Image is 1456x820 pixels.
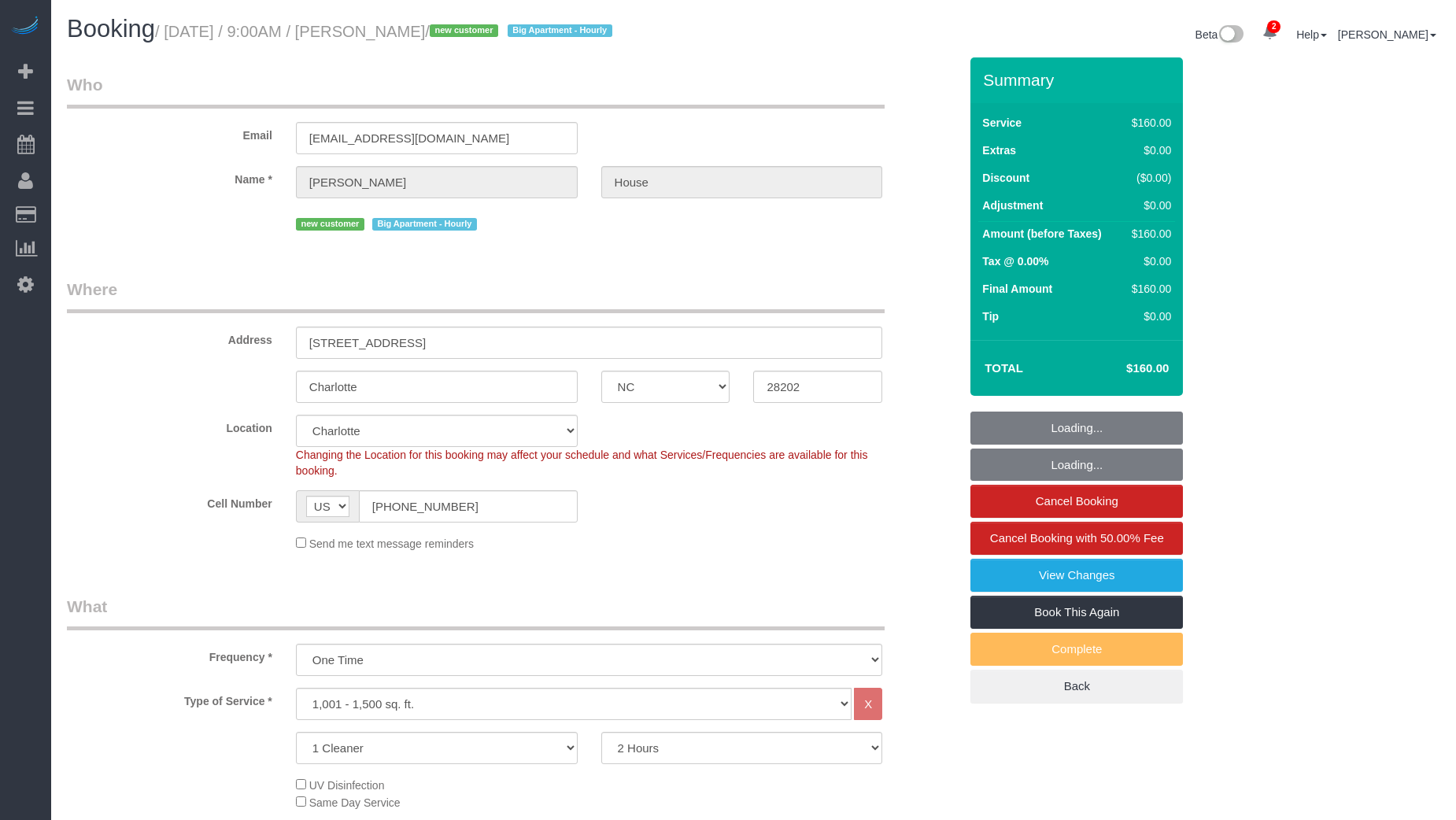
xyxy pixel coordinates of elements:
a: Cancel Booking [970,485,1183,518]
input: Zip Code [753,371,882,403]
div: ($0.00) [1125,170,1171,186]
legend: Where [67,278,885,313]
img: Automaid Logo [9,16,41,38]
img: New interface [1218,25,1244,46]
label: Final Amount [982,281,1052,297]
input: Cell Number [359,490,578,523]
div: $160.00 [1125,281,1171,297]
a: Cancel Booking with 50.00% Fee [970,522,1183,555]
label: Name * [55,166,284,187]
label: Service [982,115,1022,131]
input: First Name [296,166,578,198]
span: Same Day Service [309,796,401,809]
div: $0.00 [1125,253,1171,269]
h3: Summary [983,71,1175,89]
div: $0.00 [1125,142,1171,158]
label: Type of Service * [55,688,284,709]
a: View Changes [970,559,1183,592]
div: $0.00 [1125,198,1171,213]
h4: $160.00 [1079,362,1169,375]
span: Changing the Location for this booking may affect your schedule and what Services/Frequencies are... [296,449,868,477]
a: Help [1296,28,1327,41]
input: City [296,371,578,403]
span: Booking [67,15,155,42]
label: Location [55,415,284,436]
label: Cell Number [55,490,284,512]
input: Last Name [601,166,883,198]
a: Book This Again [970,596,1183,629]
a: [PERSON_NAME] [1338,28,1436,41]
span: Cancel Booking with 50.00% Fee [990,531,1164,545]
label: Frequency * [55,644,284,665]
span: Send me text message reminders [309,537,474,550]
span: 2 [1267,20,1280,33]
div: $160.00 [1125,115,1171,131]
span: Big Apartment - Hourly [508,24,612,37]
div: $160.00 [1125,226,1171,242]
label: Extras [982,142,1016,158]
div: $0.00 [1125,308,1171,324]
a: Beta [1195,28,1244,41]
label: Amount (before Taxes) [982,226,1101,242]
a: 2 [1255,16,1285,50]
strong: Total [985,361,1023,375]
label: Adjustment [982,198,1043,213]
input: Email [296,122,578,154]
legend: What [67,595,885,630]
span: new customer [296,218,364,231]
label: Tax @ 0.00% [982,253,1048,269]
label: Discount [982,170,1029,186]
label: Tip [982,308,999,324]
a: Back [970,670,1183,703]
span: UV Disinfection [309,779,385,792]
label: Email [55,122,284,143]
label: Address [55,327,284,348]
span: Big Apartment - Hourly [372,218,477,231]
legend: Who [67,73,885,109]
span: / [425,23,617,40]
small: / [DATE] / 9:00AM / [PERSON_NAME] [155,23,617,40]
span: new customer [430,24,498,37]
